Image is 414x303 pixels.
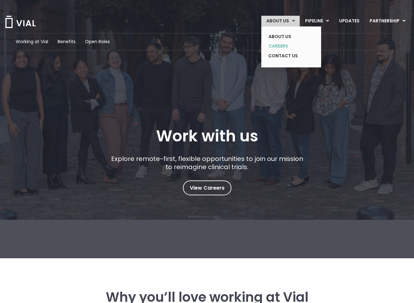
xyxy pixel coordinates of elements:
a: PIPELINEMenu Toggle [300,16,334,26]
a: ABOUT US [264,32,309,42]
span: View Careers [190,184,224,192]
p: Explore remote-first, flexible opportunities to join our mission to reimagine clinical trials. [109,155,305,171]
a: Working at Vial [16,38,48,45]
a: ABOUT USMenu Toggle [261,16,300,26]
a: Open Roles [85,38,110,45]
a: CONTACT US [264,51,309,61]
a: Benefits [58,38,76,45]
img: Vial Logo [5,16,36,28]
a: View Careers [183,180,231,195]
a: CAREERS [264,41,309,51]
a: UPDATES [334,16,364,26]
h1: Work with us [156,127,258,145]
a: PARTNERSHIPMenu Toggle [365,16,411,26]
